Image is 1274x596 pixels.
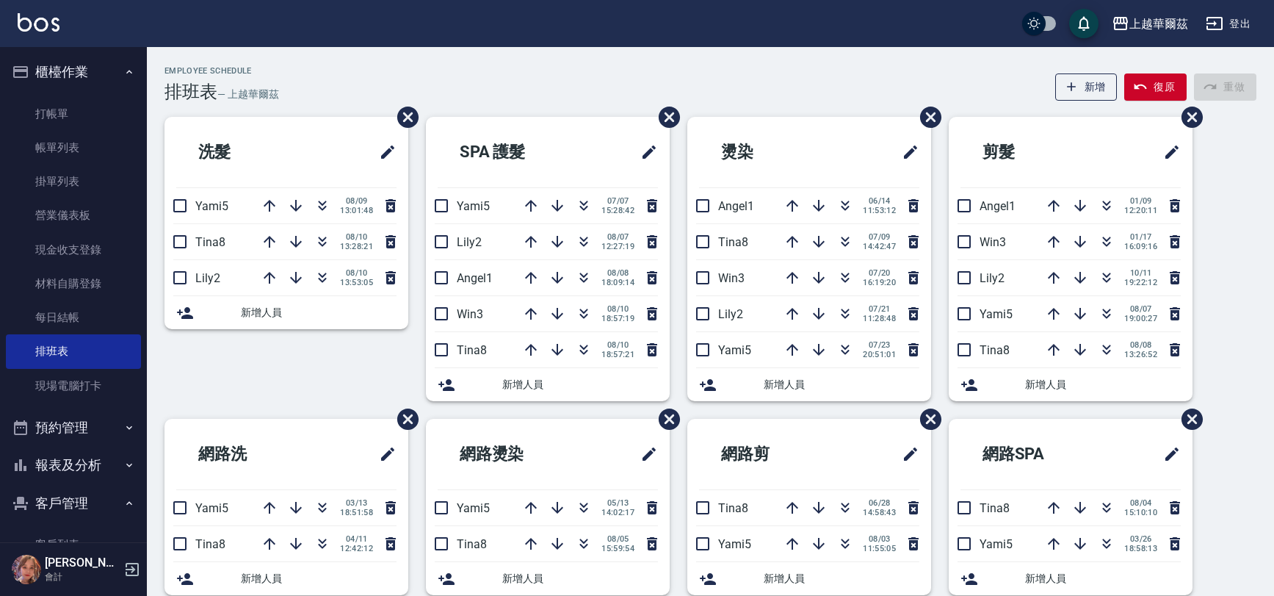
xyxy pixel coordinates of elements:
[687,562,931,595] div: 新增人員
[6,446,141,484] button: 報表及分析
[863,242,896,251] span: 14:42:47
[217,87,279,102] h6: — 上越華爾茲
[426,562,670,595] div: 新增人員
[863,232,896,242] span: 07/09
[960,126,1096,179] h2: 剪髮
[980,343,1010,357] span: Tina8
[764,377,919,392] span: 新增人員
[340,278,373,287] span: 13:53:05
[438,126,589,179] h2: SPA 護髮
[241,305,397,320] span: 新增人員
[340,196,373,206] span: 08/09
[601,544,634,553] span: 15:59:54
[1069,9,1099,38] button: save
[1106,9,1194,39] button: 上越華爾茲
[6,165,141,198] a: 掛單列表
[340,544,373,553] span: 12:42:12
[601,268,634,278] span: 08/08
[863,268,896,278] span: 07/20
[1124,232,1157,242] span: 01/17
[1170,96,1205,139] span: 刪除班表
[601,314,634,323] span: 18:57:19
[601,242,634,251] span: 12:27:19
[340,534,373,544] span: 04/11
[195,271,220,285] span: Lily2
[195,537,225,551] span: Tina8
[718,235,748,249] span: Tina8
[45,570,120,584] p: 會計
[1124,508,1157,517] span: 15:10:10
[457,343,487,357] span: Tina8
[457,501,490,515] span: Yami5
[340,268,373,278] span: 08/10
[687,368,931,401] div: 新增人員
[1124,340,1157,350] span: 08/08
[1124,314,1157,323] span: 19:00:27
[648,96,682,139] span: 刪除班表
[718,307,743,321] span: Lily2
[1124,268,1157,278] span: 10/11
[6,233,141,267] a: 現金收支登錄
[164,296,408,329] div: 新增人員
[601,304,634,314] span: 08/10
[6,369,141,403] a: 現場電腦打卡
[176,428,319,481] h2: 網路洗
[6,267,141,301] a: 材料自購登錄
[502,377,658,392] span: 新增人員
[601,232,634,242] span: 08/07
[457,271,493,285] span: Angel1
[6,198,141,232] a: 營業儀表板
[863,340,896,350] span: 07/23
[195,501,228,515] span: Yami5
[1154,134,1181,170] span: 修改班表的標題
[980,235,1006,249] span: Win3
[45,556,120,570] h5: [PERSON_NAME]
[863,544,896,553] span: 11:55:05
[340,232,373,242] span: 08/10
[601,350,634,359] span: 18:57:21
[18,13,59,32] img: Logo
[1124,73,1187,101] button: 復原
[340,508,373,517] span: 18:51:58
[6,97,141,131] a: 打帳單
[601,534,634,544] span: 08/05
[909,398,944,441] span: 刪除班表
[764,571,919,586] span: 新增人員
[718,271,745,285] span: Win3
[1124,350,1157,359] span: 13:26:52
[12,555,41,584] img: Person
[6,334,141,368] a: 排班表
[863,534,896,544] span: 08/03
[601,196,634,206] span: 07/07
[6,131,141,165] a: 帳單列表
[457,235,482,249] span: Lily2
[718,537,751,551] span: Yami5
[340,206,373,215] span: 13:01:48
[601,206,634,215] span: 15:28:42
[960,428,1110,481] h2: 網路SPA
[426,368,670,401] div: 新增人員
[1129,15,1188,33] div: 上越華爾茲
[631,437,658,472] span: 修改班表的標題
[1025,571,1181,586] span: 新增人員
[980,199,1016,213] span: Angel1
[1124,242,1157,251] span: 16:09:16
[863,508,896,517] span: 14:58:43
[601,340,634,350] span: 08/10
[1124,544,1157,553] span: 18:58:13
[438,428,589,481] h2: 網路燙染
[164,82,217,102] h3: 排班表
[863,278,896,287] span: 16:19:20
[6,301,141,334] a: 每日結帳
[863,350,896,359] span: 20:51:01
[195,235,225,249] span: Tina8
[6,528,141,561] a: 客戶列表
[699,428,842,481] h2: 網路剪
[457,307,483,321] span: Win3
[893,437,919,472] span: 修改班表的標題
[6,53,141,91] button: 櫃檯作業
[386,398,421,441] span: 刪除班表
[164,562,408,595] div: 新增人員
[863,304,896,314] span: 07/21
[909,96,944,139] span: 刪除班表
